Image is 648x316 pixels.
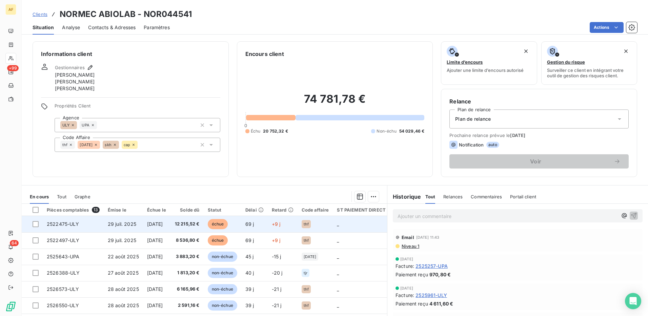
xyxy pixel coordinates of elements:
[272,302,282,308] span: -21 j
[124,143,130,147] span: cap
[47,286,79,292] span: 2526573-ULY
[245,270,254,276] span: 40 j
[304,287,309,291] span: thf
[272,286,282,292] span: -21 j
[425,194,436,199] span: Tout
[208,300,237,311] span: non-échue
[304,222,309,226] span: thf
[33,24,54,31] span: Situation
[272,254,281,259] span: -15 j
[208,235,228,245] span: échue
[304,238,309,242] span: thf
[5,301,16,312] img: Logo LeanPay
[245,302,254,308] span: 39 j
[33,11,47,18] a: Clients
[302,207,329,213] div: Code affaire
[75,194,90,199] span: Graphe
[80,143,93,147] span: [DATE]
[174,302,200,309] span: 2 591,16 €
[47,207,100,213] div: Pièces comptables
[108,254,139,259] span: 22 août 2025
[416,235,440,239] span: [DATE] 11:43
[272,270,283,276] span: -20 j
[455,116,491,122] span: Plan de relance
[174,237,200,244] span: 8 536,80 €
[41,50,220,58] h6: Informations client
[337,286,339,292] span: _
[55,78,95,85] span: [PERSON_NAME]
[144,24,170,31] span: Paramètres
[147,270,163,276] span: [DATE]
[459,142,484,147] span: Notification
[174,286,200,293] span: 6 165,96 €
[138,142,143,148] input: Ajouter une valeur
[625,293,641,309] div: Open Intercom Messenger
[400,257,413,261] span: [DATE]
[245,254,254,259] span: 45 j
[304,303,309,308] span: thf
[337,254,339,259] span: _
[402,235,414,240] span: Email
[147,237,163,243] span: [DATE]
[92,207,100,213] span: 13
[337,302,339,308] span: _
[82,123,89,127] span: UPA
[245,92,425,113] h2: 74 781,78 €
[337,237,339,243] span: _
[10,240,19,246] span: 64
[147,221,163,227] span: [DATE]
[147,207,166,213] div: Échue le
[60,8,192,20] h3: NORMEC ABIOLAB - NOR044541
[244,123,247,128] span: 0
[401,243,419,249] span: Niveau 1
[108,286,139,292] span: 28 août 2025
[429,271,451,278] span: 970,80 €
[263,128,288,134] span: 20 752,32 €
[377,128,396,134] span: Non-échu
[88,24,136,31] span: Contacts & Adresses
[147,286,163,292] span: [DATE]
[400,286,413,290] span: [DATE]
[337,270,339,276] span: _
[47,221,79,227] span: 2522475-ULY
[174,221,200,228] span: 12 215,52 €
[147,302,163,308] span: [DATE]
[245,237,254,243] span: 69 j
[458,159,614,164] span: Voir
[486,142,499,148] span: auto
[55,65,85,70] span: Gestionnaires
[245,207,264,213] div: Délai
[272,221,281,227] span: +9 j
[541,41,637,85] button: Gestion du risqueSurveiller ce client en intégrant votre outil de gestion des risques client.
[449,133,629,138] span: Prochaine relance prévue le
[105,143,111,147] span: skh
[208,284,237,294] span: non-échue
[416,292,447,299] span: 2525961-ULY
[97,122,102,128] input: Ajouter une valeur
[396,262,414,270] span: Facture :
[245,221,254,227] span: 69 j
[547,59,585,65] span: Gestion du risque
[429,300,453,307] span: 4 611,60 €
[174,207,200,213] div: Solde dû
[47,237,80,243] span: 2522497-ULY
[30,194,49,199] span: En cours
[304,255,317,259] span: [DATE]
[449,154,629,169] button: Voir
[416,262,448,270] span: 2525257-UPA
[337,221,339,227] span: _
[447,67,524,73] span: Ajouter une limite d’encours autorisé
[208,268,237,278] span: non-échue
[174,270,200,276] span: 1 813,20 €
[590,22,624,33] button: Actions
[47,270,80,276] span: 2526388-ULY
[208,207,237,213] div: Statut
[449,97,629,105] h6: Relance
[441,41,537,85] button: Limite d’encoursAjouter une limite d’encours autorisé
[510,133,525,138] span: [DATE]
[208,252,237,262] span: non-échue
[272,207,293,213] div: Retard
[108,221,136,227] span: 29 juil. 2025
[47,254,80,259] span: 2525643-UPA
[396,300,428,307] span: Paiement reçu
